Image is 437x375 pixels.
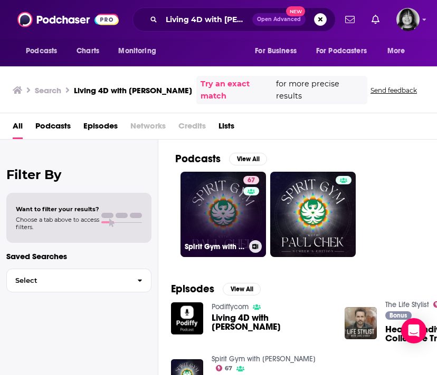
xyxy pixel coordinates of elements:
[243,176,259,184] a: 67
[212,313,332,331] a: Living 4D with Paul Chek
[316,44,367,58] span: For Podcasters
[178,117,206,139] span: Credits
[17,9,119,29] img: Podchaser - Follow, Share and Rate Podcasts
[212,302,249,311] a: Podiffycom
[212,354,316,363] a: Spirit Gym with Paul Chek
[396,8,420,31] img: User Profile
[18,41,71,61] button: open menu
[201,78,274,102] a: Try an exact match
[175,152,221,165] h2: Podcasts
[257,17,301,22] span: Open Advanced
[35,85,61,95] h3: Search
[387,44,405,58] span: More
[341,11,359,28] a: Show notifications dropdown
[13,117,23,139] a: All
[389,312,407,319] span: Bonus
[35,117,71,139] a: Podcasts
[380,41,419,61] button: open menu
[16,205,99,213] span: Want to filter your results?
[6,269,151,292] button: Select
[16,216,99,231] span: Choose a tab above to access filters.
[216,365,233,371] a: 67
[70,41,106,61] a: Charts
[26,44,57,58] span: Podcasts
[185,242,245,251] h3: Spirit Gym with [PERSON_NAME]
[212,313,332,331] span: Living 4D with [PERSON_NAME]
[161,11,252,28] input: Search podcasts, credits, & more...
[255,44,297,58] span: For Business
[276,78,363,102] span: for more precise results
[171,302,203,334] img: Living 4D with Paul Chek
[345,307,377,339] img: Healing Individual & Collective Trauma: Luke as Guest on Living 4D with Paul Chek (Bonus Rebroadc...
[6,251,151,261] p: Saved Searches
[401,318,426,343] div: Open Intercom Messenger
[286,6,305,16] span: New
[171,282,214,295] h2: Episodes
[218,117,234,139] a: Lists
[396,8,420,31] span: Logged in as parkdalepublicity1
[83,117,118,139] a: Episodes
[309,41,382,61] button: open menu
[175,152,267,165] a: PodcastsView All
[77,44,99,58] span: Charts
[229,153,267,165] button: View All
[225,366,232,371] span: 67
[7,277,129,284] span: Select
[223,283,261,295] button: View All
[248,175,255,186] span: 67
[367,11,384,28] a: Show notifications dropdown
[171,282,261,295] a: EpisodesView All
[367,86,420,95] button: Send feedback
[130,117,166,139] span: Networks
[132,7,336,32] div: Search podcasts, credits, & more...
[118,44,156,58] span: Monitoring
[74,85,192,95] h3: Living 4D with [PERSON_NAME]
[180,172,266,257] a: 67Spirit Gym with [PERSON_NAME]
[396,8,420,31] button: Show profile menu
[111,41,169,61] button: open menu
[385,300,429,309] a: The Life Stylist
[6,167,151,182] h2: Filter By
[252,13,306,26] button: Open AdvancedNew
[248,41,310,61] button: open menu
